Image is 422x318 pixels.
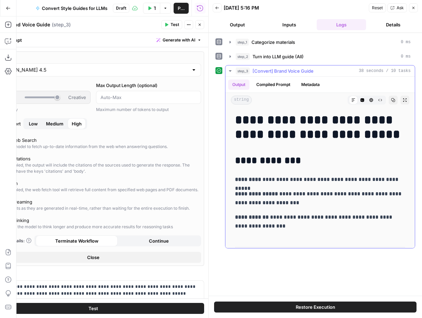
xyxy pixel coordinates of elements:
[116,5,126,11] span: Draft
[87,254,99,261] span: Close
[101,94,197,101] input: Auto-Max
[225,65,415,76] button: 38 seconds / 10 tasks
[401,39,411,45] span: 0 ms
[163,37,195,43] span: Generate with AI
[296,304,335,310] span: Restore Execution
[178,5,185,12] span: Publish
[228,79,249,90] button: Output
[42,118,68,129] button: Reasoning EffortLowHigh
[401,53,411,60] span: 0 ms
[236,53,250,60] span: step_2
[118,235,200,246] button: Continue
[225,37,415,48] button: 0 ms
[89,305,98,312] span: Test
[143,3,160,14] button: Test Data
[214,302,417,313] button: Restore Execution
[149,237,169,244] span: Continue
[96,107,201,113] div: Maximum number of tokens to output
[154,36,204,45] button: Generate with AI
[154,5,156,12] span: Test Data
[372,5,383,11] span: Reset
[369,19,418,30] button: Details
[236,68,250,74] span: step_3
[32,3,112,14] button: Convert Style Guides for LLMs
[213,19,262,30] button: Output
[46,120,63,127] span: Medium
[29,120,38,127] span: Low
[236,39,249,46] span: step_1
[397,5,404,11] span: Ask
[225,51,415,62] button: 0 ms
[317,19,366,30] button: Logs
[174,3,189,14] button: Publish
[253,68,314,74] span: [Convert] Brand Voice Guide
[161,20,182,29] button: Test
[225,77,415,248] div: 38 seconds / 10 tasks
[253,53,304,60] span: Turn into LLM guide (All)
[96,82,201,89] label: Max Output Length (optional)
[297,79,324,90] button: Metadata
[72,120,82,127] span: High
[52,21,71,28] span: ( step_3 )
[68,94,86,101] span: Creative
[231,96,252,105] span: string
[252,79,294,90] button: Compiled Prompt
[171,22,179,28] span: Test
[359,68,411,74] span: 38 seconds / 10 tasks
[387,3,407,12] button: Ask
[251,39,295,46] span: Categorize materials
[265,19,314,30] button: Inputs
[55,237,98,244] span: Terminate Workflow
[25,118,42,129] button: Reasoning EffortMediumHigh
[42,5,107,12] span: Convert Style Guides for LLMs
[369,3,386,12] button: Reset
